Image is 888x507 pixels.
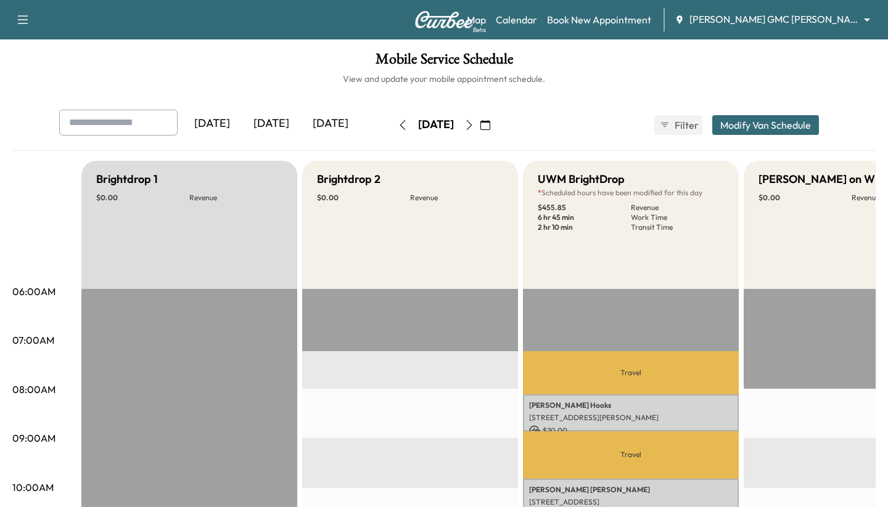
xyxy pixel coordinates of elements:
p: [STREET_ADDRESS][PERSON_NAME] [529,413,733,423]
p: Transit Time [631,222,724,232]
div: [DATE] [301,110,360,138]
span: [PERSON_NAME] GMC [PERSON_NAME] [689,12,858,26]
p: $ 0.00 [758,193,852,203]
p: Scheduled hours have been modified for this day [538,188,724,198]
p: Work Time [631,213,724,222]
h5: Brightdrop 2 [317,171,380,188]
p: Revenue [189,193,282,203]
p: [PERSON_NAME] Hooks [529,400,733,410]
p: 07:00AM [12,333,54,347]
p: 08:00AM [12,382,55,397]
p: 10:00AM [12,480,54,495]
h6: View and update your mobile appointment schedule. [12,73,876,85]
p: $ 0.00 [96,193,189,203]
p: Travel [523,351,739,394]
a: Book New Appointment [547,12,651,27]
div: [DATE] [183,110,242,138]
p: 2 hr 10 min [538,222,631,232]
span: Filter [675,118,697,132]
h5: UWM BrightDrop [538,171,625,188]
a: Calendar [496,12,537,27]
p: $ 20.00 [529,425,733,436]
h5: Brightdrop 1 [96,171,158,188]
h1: Mobile Service Schedule [12,52,876,73]
p: Revenue [631,203,724,213]
a: MapBeta [467,12,486,27]
button: Filter [654,115,702,135]
p: [STREET_ADDRESS] [529,497,733,507]
p: Travel [523,431,739,479]
div: Beta [473,25,486,34]
button: Modify Van Schedule [712,115,819,135]
p: $ 455.85 [538,203,631,213]
p: [PERSON_NAME] [PERSON_NAME] [529,485,733,495]
p: 09:00AM [12,431,55,445]
div: [DATE] [242,110,301,138]
div: [DATE] [418,117,454,132]
p: 6 hr 45 min [538,213,631,222]
p: $ 0.00 [317,193,410,203]
p: 06:00AM [12,284,55,299]
p: Revenue [410,193,503,203]
img: Curbee Logo [414,11,474,28]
